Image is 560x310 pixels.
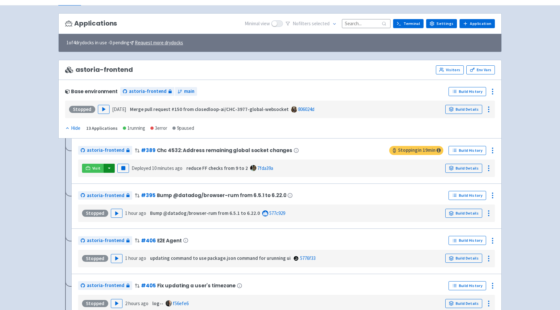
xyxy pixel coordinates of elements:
span: Bump @datadog/browser-rum from 6.5.1 to 6.22.0 [157,193,286,198]
time: 2 hours ago [125,300,148,306]
a: Visitors [436,65,464,74]
span: No filter s [293,20,330,28]
a: Build Details [445,105,482,114]
div: Stopped [82,255,108,262]
span: astoria-frontend [129,88,167,95]
a: Build History [449,146,486,155]
div: Stopped [69,106,95,113]
a: 577c929 [269,210,285,216]
strong: log-- [152,300,163,306]
span: Stopping in 19 min [389,146,443,155]
span: astoria-frontend [87,192,124,199]
div: 9 paused [172,125,194,132]
a: Settings [426,19,457,28]
time: 10 minutes ago [152,165,182,171]
time: [DATE] [112,106,126,112]
a: 7fda39a [257,165,273,171]
strong: updating command to use package.json command for urunning ui [150,255,291,261]
time: 1 hour ago [125,210,146,216]
strong: Bump @datadog/browser-rum from 6.5.1 to 6.22.0 [150,210,260,216]
input: Search... [342,19,391,28]
span: main [184,88,194,95]
a: Build History [449,236,486,245]
button: Play [111,254,122,263]
span: Minimal view [245,20,270,28]
a: astoria-frontend [120,87,174,96]
span: Visit [92,166,101,171]
span: astoria-frontend [87,237,124,244]
a: astoria-frontend [78,191,132,200]
a: #395 [141,192,156,199]
a: main [175,87,197,96]
a: Build History [449,191,486,200]
a: Build Details [445,209,482,218]
div: Hide [65,125,80,132]
div: Base environment [65,89,118,94]
button: Hide [65,125,81,132]
span: astoria-frontend [87,147,124,154]
span: Chc 4532: Address remaining global socket changes [157,148,293,153]
a: Application [460,19,495,28]
a: 806024d [298,106,314,112]
span: 1 of 4 drydocks in use - 0 pending [66,39,183,47]
div: 13 Applications [86,125,118,132]
a: astoria-frontend [78,236,132,245]
a: Visit [82,164,104,173]
a: Build History [449,87,486,96]
u: Request more drydocks [135,39,183,46]
span: astoria-frontend [87,282,124,289]
strong: reduce FF checks from 9 to 2 [186,165,248,171]
span: Fix updating a user's timezone [157,283,236,288]
strong: Merge pull request #150 from closedloop-ai/CHC-3977-global-websocket [130,106,289,112]
span: selected [312,20,330,27]
a: #389 [141,147,156,154]
a: Build Details [445,164,482,173]
div: 1 running [123,125,145,132]
a: Terminal [393,19,424,28]
span: E2E Agent [157,238,182,243]
span: Deployed [132,165,182,171]
a: 5776f33 [300,255,316,261]
a: #406 [141,237,156,244]
time: 1 hour ago [125,255,146,261]
a: Build Details [445,299,482,308]
button: Pause [117,164,129,173]
div: 3 error [150,125,167,132]
a: f56efe6 [173,300,189,306]
button: Play [111,209,122,218]
div: Stopped [82,210,108,217]
a: Env Vars [466,65,495,74]
a: astoria-frontend [78,146,132,155]
a: #405 [141,282,156,289]
a: Build Details [445,254,482,263]
button: Play [98,105,110,114]
a: Build History [449,281,486,290]
a: astoria-frontend [78,281,132,290]
span: astoria-frontend [65,66,133,73]
h3: Applications [65,20,117,27]
button: Play [111,299,122,308]
div: Stopped [82,300,108,307]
